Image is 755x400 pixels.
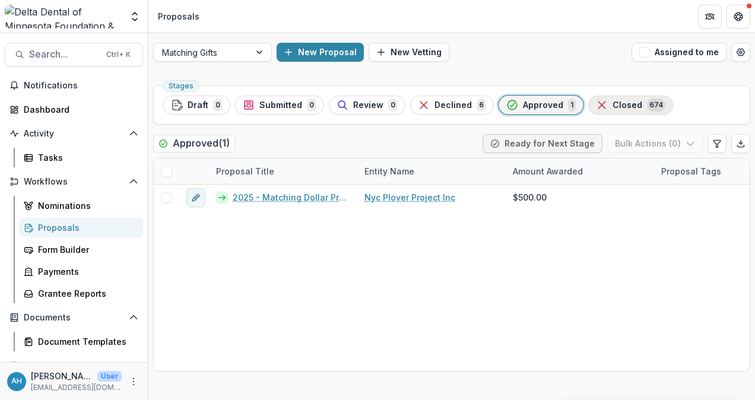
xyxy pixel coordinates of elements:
[654,165,728,177] div: Proposal Tags
[357,158,506,184] div: Entity Name
[38,221,134,234] div: Proposals
[19,284,143,303] a: Grantee Reports
[499,96,583,115] button: Approved1
[188,100,208,110] span: Draft
[632,43,727,62] button: Assigned to me
[506,158,654,184] div: Amount Awarded
[19,148,143,167] a: Tasks
[38,287,134,300] div: Grantee Reports
[353,100,383,110] span: Review
[506,165,590,177] div: Amount Awarded
[126,5,143,28] button: Open entity switcher
[19,332,143,351] a: Document Templates
[5,43,143,66] button: Search...
[235,96,324,115] button: Submitted0
[24,129,124,139] span: Activity
[24,313,124,323] span: Documents
[19,262,143,281] a: Payments
[19,240,143,259] a: Form Builder
[483,134,602,153] button: Ready for Next Stage
[31,370,93,382] p: [PERSON_NAME]
[19,196,143,215] a: Nominations
[647,99,665,112] span: 674
[38,151,134,164] div: Tasks
[24,177,124,187] span: Workflows
[24,361,124,371] span: Contacts
[31,382,122,393] p: [EMAIL_ADDRESS][DOMAIN_NAME]
[126,374,141,389] button: More
[5,172,143,191] button: Open Workflows
[5,100,143,119] a: Dashboard
[213,99,223,112] span: 0
[607,134,703,153] button: Bulk Actions (0)
[477,99,486,112] span: 6
[38,335,134,348] div: Document Templates
[209,158,357,184] div: Proposal Title
[731,134,750,153] button: Export table data
[708,134,727,153] button: Edit table settings
[29,49,99,60] span: Search...
[329,96,405,115] button: Review0
[369,43,449,62] button: New Vetting
[186,188,205,207] button: edit
[523,100,563,110] span: Approved
[364,191,455,204] a: Nyc Plover Project Inc
[277,43,364,62] button: New Proposal
[357,165,421,177] div: Entity Name
[259,100,302,110] span: Submitted
[613,100,642,110] span: Closed
[209,165,281,177] div: Proposal Title
[5,5,122,28] img: Delta Dental of Minnesota Foundation & Community Giving logo
[169,82,193,90] span: Stages
[38,199,134,212] div: Nominations
[307,99,316,112] span: 0
[19,218,143,237] a: Proposals
[11,377,22,385] div: Annessa Hicks
[731,43,750,62] button: Open table manager
[38,265,134,278] div: Payments
[588,96,673,115] button: Closed674
[158,10,199,23] div: Proposals
[410,96,494,115] button: Declined6
[5,124,143,143] button: Open Activity
[104,48,133,61] div: Ctrl + K
[5,308,143,327] button: Open Documents
[388,99,398,112] span: 0
[568,99,576,112] span: 1
[97,371,122,382] p: User
[698,5,722,28] button: Partners
[233,191,350,204] a: 2025 - Matching Dollar Program Request Form
[153,8,204,25] nav: breadcrumb
[38,243,134,256] div: Form Builder
[5,76,143,95] button: Notifications
[513,191,547,204] span: $500.00
[5,356,143,375] button: Open Contacts
[24,103,134,116] div: Dashboard
[153,135,235,152] h2: Approved ( 1 )
[163,96,230,115] button: Draft0
[727,5,750,28] button: Get Help
[24,81,138,91] span: Notifications
[434,100,472,110] span: Declined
